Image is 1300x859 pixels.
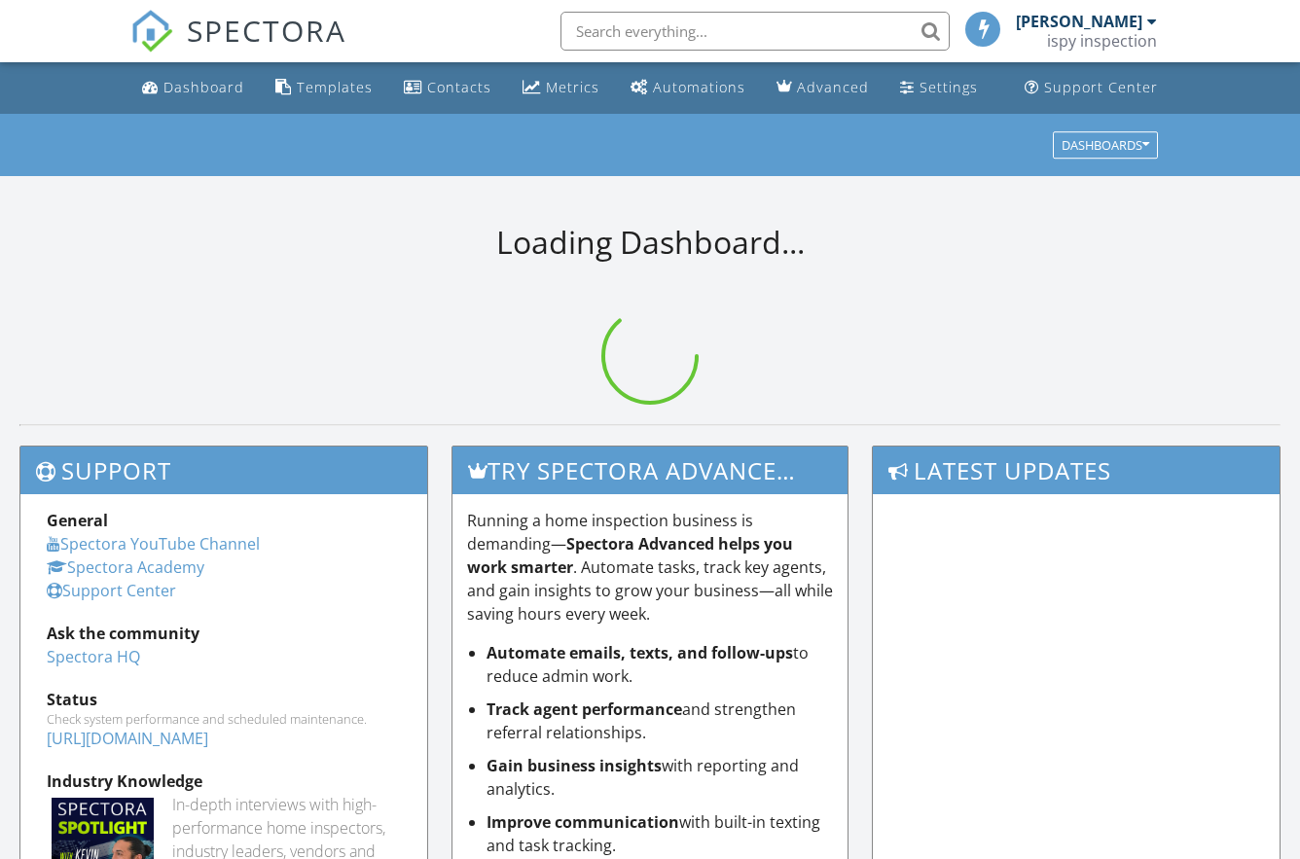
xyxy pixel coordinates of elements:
[797,78,869,96] div: Advanced
[487,811,679,833] strong: Improve communication
[653,78,745,96] div: Automations
[487,641,833,688] li: to reduce admin work.
[47,728,208,749] a: [URL][DOMAIN_NAME]
[467,509,833,626] p: Running a home inspection business is demanding— . Automate tasks, track key agents, and gain ins...
[47,688,401,711] div: Status
[396,70,499,106] a: Contacts
[1017,70,1166,106] a: Support Center
[487,754,833,801] li: with reporting and analytics.
[47,510,108,531] strong: General
[560,12,950,51] input: Search everything...
[47,556,204,578] a: Spectora Academy
[47,580,176,601] a: Support Center
[487,642,793,663] strong: Automate emails, texts, and follow-ups
[20,447,427,494] h3: Support
[47,622,401,645] div: Ask the community
[467,533,793,578] strong: Spectora Advanced helps you work smarter
[920,78,978,96] div: Settings
[1053,131,1158,159] button: Dashboards
[1044,78,1158,96] div: Support Center
[487,698,833,744] li: and strengthen referral relationships.
[487,698,682,720] strong: Track agent performance
[892,70,986,106] a: Settings
[47,533,260,555] a: Spectora YouTube Channel
[546,78,599,96] div: Metrics
[47,770,401,793] div: Industry Knowledge
[130,10,173,53] img: The Best Home Inspection Software - Spectora
[134,70,252,106] a: Dashboard
[1047,31,1157,51] div: ispy inspection
[515,70,607,106] a: Metrics
[487,810,833,857] li: with built-in texting and task tracking.
[187,10,346,51] span: SPECTORA
[452,447,848,494] h3: Try spectora advanced [DATE]
[623,70,753,106] a: Automations (Basic)
[297,78,373,96] div: Templates
[1016,12,1142,31] div: [PERSON_NAME]
[47,711,401,727] div: Check system performance and scheduled maintenance.
[47,646,140,667] a: Spectora HQ
[268,70,380,106] a: Templates
[1062,138,1149,152] div: Dashboards
[163,78,244,96] div: Dashboard
[130,26,346,67] a: SPECTORA
[487,755,662,776] strong: Gain business insights
[873,447,1280,494] h3: Latest Updates
[769,70,877,106] a: Advanced
[427,78,491,96] div: Contacts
